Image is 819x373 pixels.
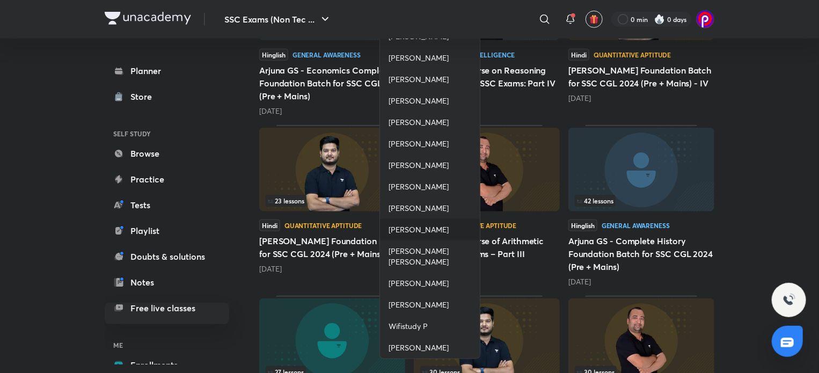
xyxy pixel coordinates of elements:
[575,195,708,207] div: infosection
[389,53,449,63] span: [PERSON_NAME]
[568,93,714,104] div: 1 year ago
[389,224,449,235] span: [PERSON_NAME]
[389,299,449,310] span: [PERSON_NAME]
[105,246,229,267] a: Doubts & solutions
[292,52,361,58] div: General Awareness
[594,52,671,58] div: Quantitative Aptitude
[259,264,405,274] div: 1 year ago
[589,14,599,24] img: avatar
[575,195,708,207] div: left
[389,203,449,214] span: [PERSON_NAME]
[105,143,229,164] a: Browse
[105,86,229,107] a: Store
[414,264,560,274] div: 1 year ago
[259,128,405,211] img: Thumbnail
[389,117,449,128] span: [PERSON_NAME]
[389,160,449,171] span: [PERSON_NAME]
[284,222,362,229] div: Quantitative Aptitude
[389,181,449,192] span: [PERSON_NAME]
[266,195,399,207] div: infocontainer
[105,169,229,190] a: Practice
[575,195,708,207] div: infocontainer
[130,90,158,103] div: Store
[105,12,191,25] img: Company Logo
[389,246,471,267] span: [PERSON_NAME] [PERSON_NAME]
[568,49,589,61] span: Hindi
[389,138,449,149] span: [PERSON_NAME]
[380,273,480,294] a: [PERSON_NAME]
[380,337,480,359] a: [PERSON_NAME]
[105,12,191,27] a: Company Logo
[259,125,405,287] div: Arjuna Maths Foundation Batch for SSC CGL 2024 (Pre + Mains) - V
[266,195,399,207] div: infosection
[414,235,560,260] h5: Foundation Course of Arithmetic Maths : SSC Exams – Part III
[783,294,795,306] img: ttu
[568,64,714,90] h5: [PERSON_NAME] Foundation Batch for SSC CGL 2024 (Pre + Mains) - IV
[266,195,399,207] div: left
[602,222,670,229] div: General Awareness
[414,128,560,211] img: Thumbnail
[259,106,405,116] div: 1 year ago
[105,125,229,143] h6: SELF STUDY
[389,74,449,85] span: [PERSON_NAME]
[105,220,229,242] a: Playlist
[380,47,480,69] a: [PERSON_NAME]
[380,294,480,316] a: [PERSON_NAME]
[380,240,480,273] a: [PERSON_NAME] [PERSON_NAME]
[380,219,480,240] a: [PERSON_NAME]
[389,278,449,289] span: [PERSON_NAME]
[577,198,613,204] span: 42 lessons
[389,96,449,106] span: [PERSON_NAME]
[380,133,480,155] a: [PERSON_NAME]
[654,14,665,25] img: streak
[568,125,714,287] div: Arjuna GS - Complete History Foundation Batch for SSC CGL 2024 (Pre + Mains)
[105,336,229,354] h6: ME
[420,195,553,207] div: infocontainer
[586,11,603,28] button: avatar
[259,64,405,103] h5: Arjuna GS - Economics Complete Foundation Batch for SSC CGL 2024 (Pre + Mains)
[259,220,280,231] span: Hindi
[414,64,560,90] h5: Foundation Course on Reasoning (Basic to High) - SSC Exams: Part IV
[568,276,714,287] div: 1 year ago
[259,49,288,61] span: Hinglish
[218,9,338,30] button: SSC Exams (Non Tec ...
[420,195,553,207] div: left
[696,10,714,28] img: PRETAM DAS
[380,90,480,112] a: [PERSON_NAME]
[414,125,560,287] div: Foundation Course of Arithmetic Maths : SSC Exams – Part III
[380,155,480,176] a: [PERSON_NAME]
[389,342,449,353] span: [PERSON_NAME]
[380,198,480,219] a: [PERSON_NAME]
[105,272,229,293] a: Notes
[105,297,229,319] a: Free live classes
[259,235,405,260] h5: [PERSON_NAME] Foundation Batch for SSC CGL 2024 (Pre + Mains) - V
[105,194,229,216] a: Tests
[420,195,553,207] div: infosection
[389,321,428,332] span: Wifistudy P
[568,128,714,211] img: Thumbnail
[268,198,304,204] span: 23 lessons
[380,316,480,337] a: Wifistudy P
[380,176,480,198] a: [PERSON_NAME]
[380,112,480,133] a: [PERSON_NAME]
[380,69,480,90] a: [PERSON_NAME]
[414,93,560,104] div: 1 year ago
[568,235,714,273] h5: Arjuna GS - Complete History Foundation Batch for SSC CGL 2024 (Pre + Mains)
[105,60,229,82] a: Planner
[568,220,597,231] span: Hinglish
